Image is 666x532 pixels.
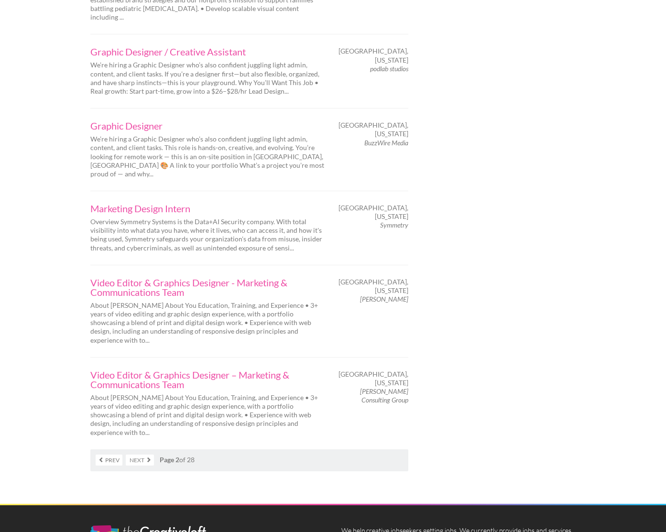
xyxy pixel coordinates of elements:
p: Overview Symmetry Systems is the Data+AI Security company. With total visibility into what data y... [90,217,325,252]
a: Graphic Designer [90,121,325,130]
nav: of 28 [90,449,408,471]
em: Symmetry [380,221,408,229]
span: [GEOGRAPHIC_DATA], [US_STATE] [338,47,408,64]
p: About [PERSON_NAME] About You Education, Training, and Experience • 3+ years of video editing and... [90,301,325,345]
a: Video Editor & Graphics Designer – Marketing & Communications Team [90,370,325,389]
span: [GEOGRAPHIC_DATA], [US_STATE] [338,278,408,295]
em: podlab studios [370,65,408,73]
em: [PERSON_NAME] Consulting Group [360,387,408,404]
p: About [PERSON_NAME] About You Education, Training, and Experience • 3+ years of video editing and... [90,393,325,437]
strong: Page 2 [160,456,179,464]
a: Graphic Designer / Creative Assistant [90,47,325,56]
a: Marketing Design Intern [90,204,325,213]
em: [PERSON_NAME] [360,295,408,303]
a: Video Editor & Graphics Designer - Marketing & Communications Team [90,278,325,297]
em: BuzzWire Media [364,139,408,147]
a: Next [126,455,154,466]
span: [GEOGRAPHIC_DATA], [US_STATE] [338,370,408,387]
span: [GEOGRAPHIC_DATA], [US_STATE] [338,204,408,221]
span: [GEOGRAPHIC_DATA], [US_STATE] [338,121,408,138]
p: We’re hiring a Graphic Designer who’s also confident juggling light admin, content, and client ta... [90,135,325,178]
p: We’re hiring a Graphic Designer who’s also confident juggling light admin, content, and client ta... [90,61,325,96]
a: Prev [96,455,122,466]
